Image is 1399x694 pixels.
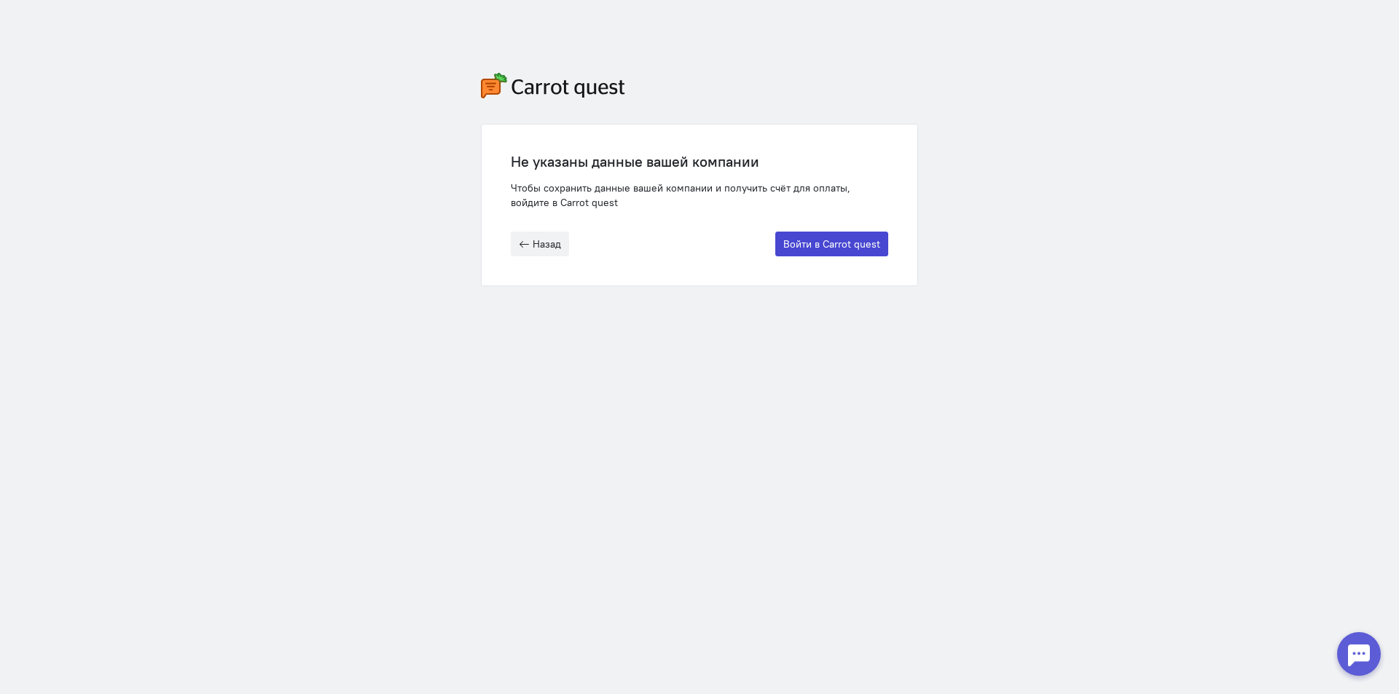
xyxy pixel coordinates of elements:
button: Назад [511,232,569,256]
span: Назад [533,237,561,251]
button: Войти в Carrot quest [775,232,888,256]
div: Не указаны данные вашей компании [511,154,888,170]
img: carrot-quest-logo.svg [481,73,625,98]
div: Чтобы сохранить данные вашей компании и получить счёт для оплаты, войдите в Carrot quest [511,181,888,210]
